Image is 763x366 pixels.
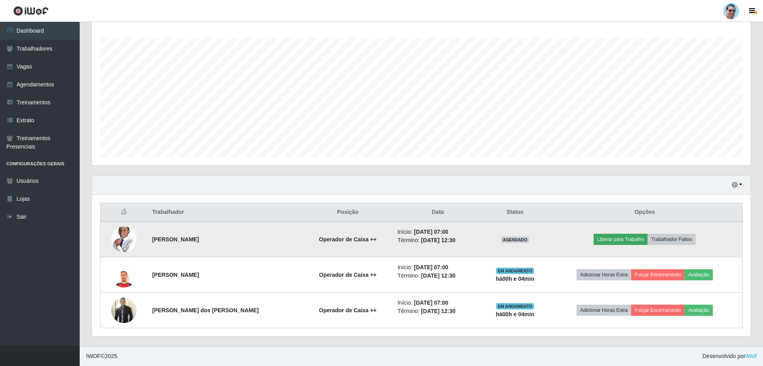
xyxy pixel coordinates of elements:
[13,6,49,16] img: CoreUI Logo
[421,237,455,243] time: [DATE] 12:30
[147,203,303,222] th: Trabalhador
[398,263,478,272] li: Início:
[421,308,455,314] time: [DATE] 12:30
[577,269,631,280] button: Adicionar Horas Extra
[685,305,713,316] button: Avaliação
[496,268,534,274] span: EM ANDAMENTO
[483,203,547,222] th: Status
[414,229,448,235] time: [DATE] 07:00
[685,269,713,280] button: Avaliação
[745,353,757,359] a: iWof
[152,236,199,243] strong: [PERSON_NAME]
[594,234,647,245] button: Liberar para Trabalho
[398,272,478,280] li: Término:
[496,311,534,317] strong: há 00 h e 04 min
[702,352,757,360] span: Desenvolvido por
[398,228,478,236] li: Início:
[111,262,137,288] img: 1741723439768.jpeg
[501,237,529,243] span: AGENDADO
[398,307,478,315] li: Término:
[414,264,448,270] time: [DATE] 07:00
[319,236,377,243] strong: Operador de Caixa ++
[547,203,742,222] th: Opções
[577,305,631,316] button: Adicionar Horas Extra
[647,234,696,245] button: Trabalhador Faltou
[393,203,483,222] th: Data
[86,352,119,360] span: © 2025 .
[319,307,377,313] strong: Operador de Caixa ++
[496,276,534,282] strong: há 00 h e 04 min
[398,299,478,307] li: Início:
[398,236,478,245] li: Término:
[496,303,534,309] span: EM ANDAMENTO
[414,299,448,306] time: [DATE] 07:00
[111,296,137,324] img: 1750022695210.jpeg
[152,307,259,313] strong: [PERSON_NAME] dos [PERSON_NAME]
[319,272,377,278] strong: Operador de Caixa ++
[86,353,101,359] span: IWOF
[421,272,455,279] time: [DATE] 12:30
[631,305,685,316] button: Forçar Encerramento
[111,220,137,258] img: 1713189921328.jpeg
[303,203,393,222] th: Posição
[152,272,199,278] strong: [PERSON_NAME]
[631,269,685,280] button: Forçar Encerramento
